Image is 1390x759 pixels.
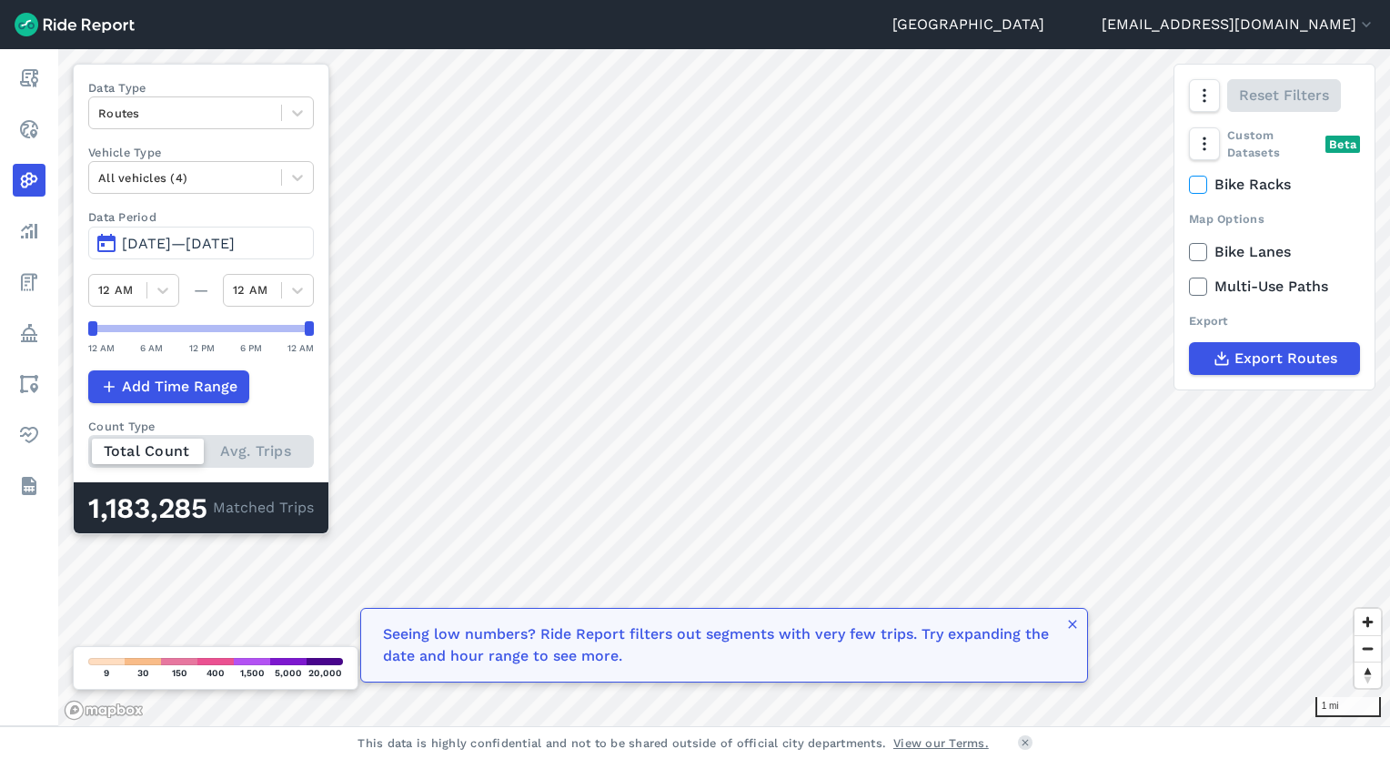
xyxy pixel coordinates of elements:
button: [EMAIL_ADDRESS][DOMAIN_NAME] [1102,14,1375,35]
a: View our Terms. [893,734,989,752]
div: Count Type [88,418,314,435]
a: Realtime [13,113,45,146]
a: [GEOGRAPHIC_DATA] [892,14,1044,35]
a: Analyze [13,215,45,248]
div: — [179,279,223,301]
div: Matched Trips [74,482,328,533]
label: Bike Lanes [1189,241,1360,263]
button: Add Time Range [88,370,249,403]
a: Health [13,419,45,451]
div: Export [1189,312,1360,329]
button: [DATE]—[DATE] [88,227,314,259]
button: Reset bearing to north [1355,662,1381,688]
label: Bike Racks [1189,174,1360,196]
a: Heatmaps [13,164,45,197]
div: Beta [1325,136,1360,153]
label: Vehicle Type [88,144,314,161]
a: Policy [13,317,45,349]
a: Datasets [13,470,45,502]
canvas: Map [58,49,1390,726]
button: Zoom in [1355,609,1381,635]
span: Reset Filters [1239,85,1329,106]
button: Export Routes [1189,342,1360,375]
div: Map Options [1189,210,1360,228]
label: Data Type [88,79,314,96]
div: 1 mi [1315,697,1381,717]
label: Data Period [88,208,314,226]
div: 12 AM [88,339,115,356]
div: Custom Datasets [1189,126,1360,161]
span: [DATE]—[DATE] [122,235,235,252]
img: Ride Report [15,13,135,36]
span: Add Time Range [122,376,237,398]
div: 1,183,285 [88,497,213,521]
a: Mapbox logo [64,700,144,721]
div: 6 PM [240,339,262,356]
a: Fees [13,266,45,299]
span: Export Routes [1234,348,1337,369]
button: Reset Filters [1227,79,1341,112]
button: Zoom out [1355,635,1381,662]
label: Multi-Use Paths [1189,276,1360,298]
a: Report [13,62,45,95]
div: 12 PM [189,339,215,356]
a: Areas [13,368,45,400]
div: 6 AM [140,339,163,356]
div: 12 AM [287,339,314,356]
